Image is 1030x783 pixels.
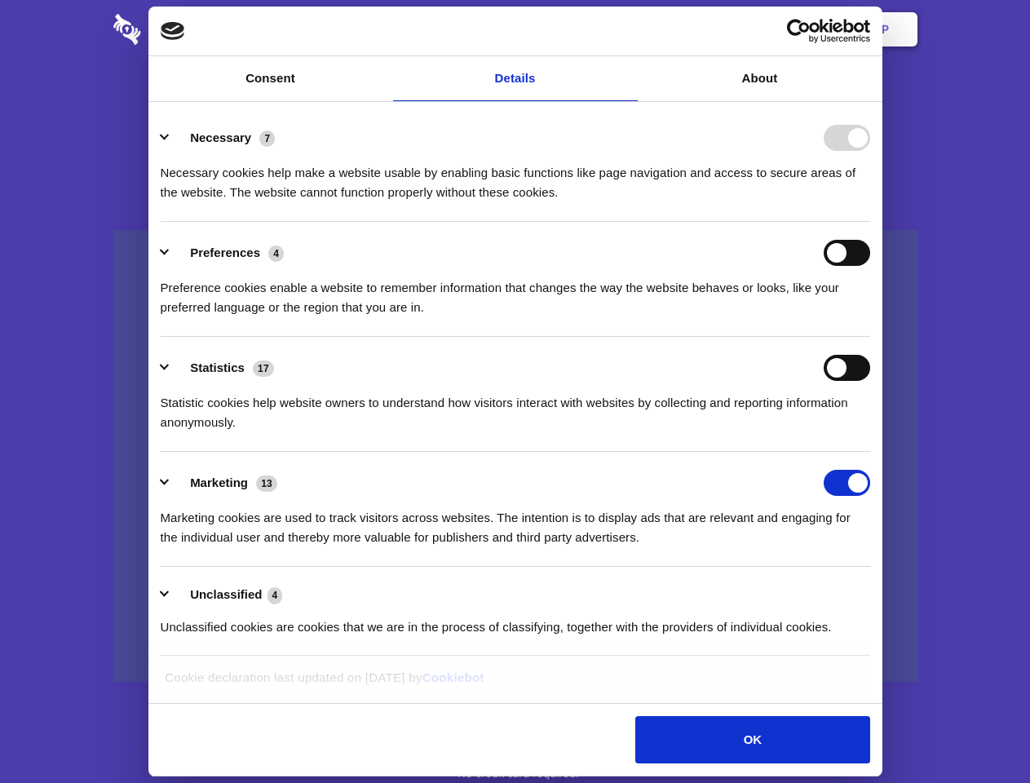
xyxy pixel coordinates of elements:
img: logo [161,22,185,40]
button: Preferences (4) [161,240,294,266]
a: Cookiebot [422,670,484,684]
label: Necessary [190,130,251,144]
h4: Auto-redaction of sensitive data, encrypted data sharing and self-destructing private chats. Shar... [113,148,917,202]
a: Consent [148,56,393,101]
div: Cookie declaration last updated on [DATE] by [153,668,877,700]
label: Marketing [190,476,248,489]
button: Unclassified (4) [161,585,293,605]
iframe: Drift Widget Chat Controller [948,701,1010,763]
button: OK [635,716,869,763]
div: Necessary cookies help make a website usable by enabling basic functions like page navigation and... [161,151,870,202]
img: logo-wordmark-white-trans-d4663122ce5f474addd5e946df7df03e33cb6a1c49d2221995e7729f52c070b2.svg [113,14,253,45]
label: Preferences [190,246,260,259]
span: 4 [267,587,283,604]
h1: Eliminate Slack Data Loss. [113,73,917,132]
a: Usercentrics Cookiebot - opens in a new window [727,19,870,43]
div: Preference cookies enable a website to remember information that changes the way the website beha... [161,266,870,317]
a: About [638,56,882,101]
span: 17 [253,361,274,377]
a: Login [740,4,811,55]
span: 4 [268,246,284,262]
div: Unclassified cookies are cookies that we are in the process of classifying, together with the pro... [161,605,870,637]
a: Details [393,56,638,101]
a: Wistia video thumbnail [113,230,917,683]
a: Contact [661,4,736,55]
a: Pricing [479,4,550,55]
label: Statistics [190,361,245,374]
div: Marketing cookies are used to track visitors across websites. The intention is to display ads tha... [161,496,870,547]
button: Statistics (17) [161,355,285,381]
button: Marketing (13) [161,470,288,496]
div: Statistic cookies help website owners to understand how visitors interact with websites by collec... [161,381,870,432]
button: Necessary (7) [161,125,285,151]
span: 7 [259,130,275,147]
span: 13 [256,476,277,492]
